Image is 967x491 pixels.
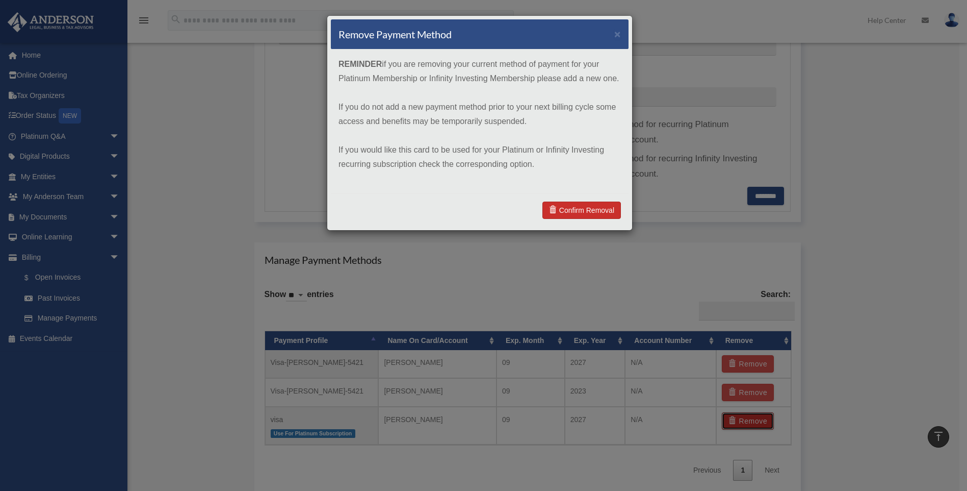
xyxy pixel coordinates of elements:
strong: REMINDER [338,60,382,68]
p: If you would like this card to be used for your Platinum or Infinity Investing recurring subscrip... [338,143,621,171]
div: if you are removing your current method of payment for your Platinum Membership or Infinity Inves... [331,50,629,193]
button: × [614,29,621,39]
a: Confirm Removal [542,202,621,219]
h4: Remove Payment Method [338,27,452,41]
p: If you do not add a new payment method prior to your next billing cycle some access and benefits ... [338,100,621,129]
